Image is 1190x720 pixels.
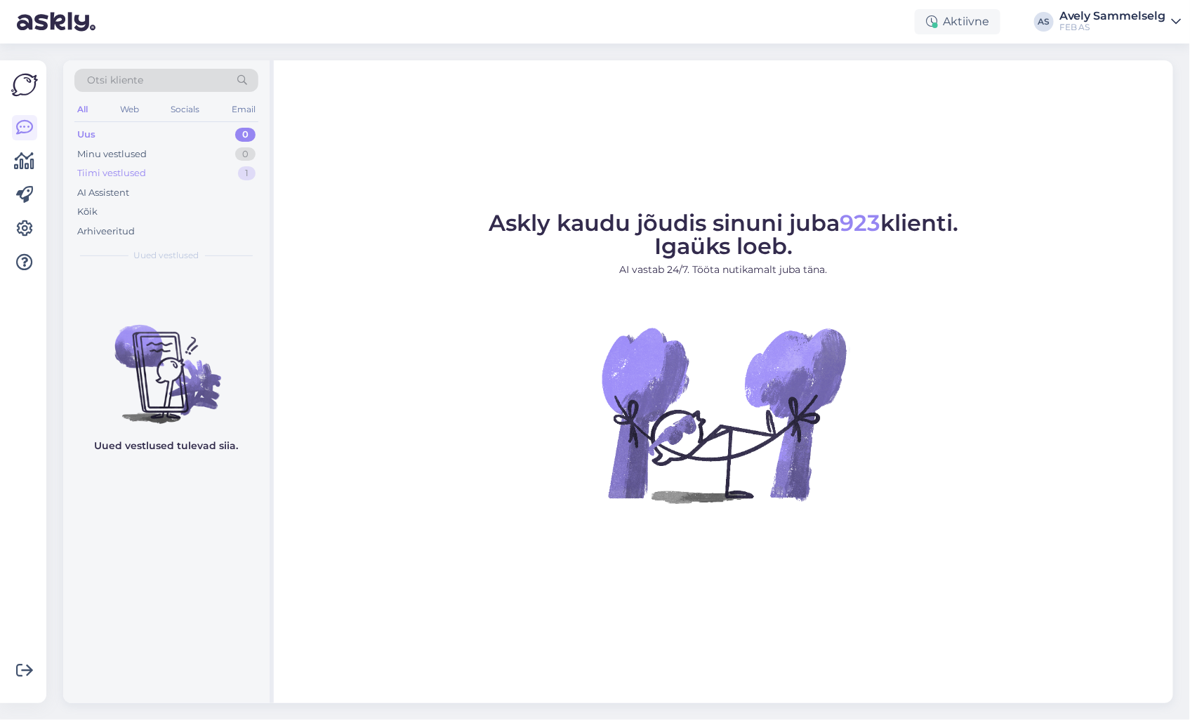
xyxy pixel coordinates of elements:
div: Avely Sammelselg [1059,11,1166,22]
p: AI vastab 24/7. Tööta nutikamalt juba täna. [489,262,958,277]
p: Uued vestlused tulevad siia. [95,439,239,453]
div: 1 [238,166,256,180]
div: Web [117,100,142,119]
img: No chats [63,300,270,426]
div: Uus [77,128,95,142]
div: 0 [235,128,256,142]
div: Tiimi vestlused [77,166,146,180]
div: AS [1034,12,1054,32]
a: Avely SammelselgFEB AS [1059,11,1182,33]
span: 923 [840,209,880,236]
div: Minu vestlused [77,147,147,161]
div: Arhiveeritud [77,225,135,239]
div: FEB AS [1059,22,1166,33]
span: Otsi kliente [87,73,143,88]
img: No Chat active [597,288,850,541]
div: All [74,100,91,119]
span: Uued vestlused [134,249,199,262]
div: Socials [168,100,202,119]
div: AI Assistent [77,186,129,200]
div: Kõik [77,205,98,219]
div: Email [229,100,258,119]
div: 0 [235,147,256,161]
div: Aktiivne [915,9,1000,34]
img: Askly Logo [11,72,38,98]
span: Askly kaudu jõudis sinuni juba klienti. Igaüks loeb. [489,209,958,260]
